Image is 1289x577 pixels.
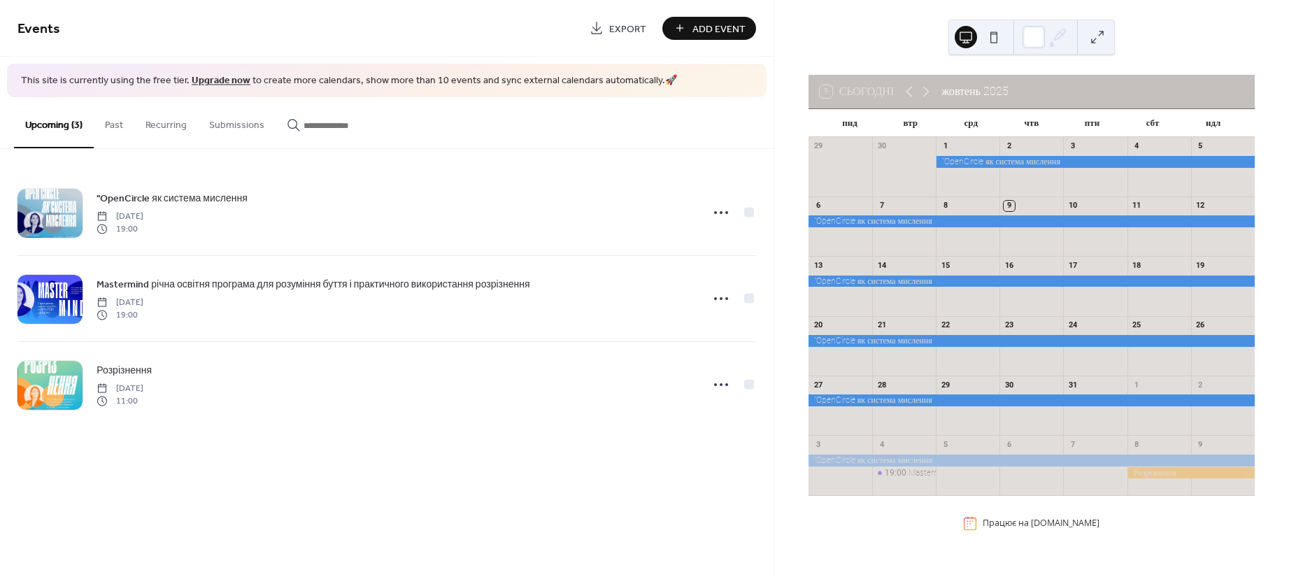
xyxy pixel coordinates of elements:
[1183,109,1244,137] div: ндл
[813,260,823,271] div: 13
[1195,320,1206,331] div: 26
[97,309,143,322] span: 19:00
[1004,380,1014,390] div: 30
[97,210,143,222] span: [DATE]
[97,223,143,236] span: 19:00
[1127,467,1255,479] div: Розрізнення
[1195,260,1206,271] div: 19
[876,141,887,152] div: 30
[1123,109,1183,137] div: сбт
[134,97,198,147] button: Recurring
[662,17,756,40] button: Add Event
[94,97,134,147] button: Past
[97,363,152,378] span: Розрізнення
[876,320,887,331] div: 21
[1004,141,1014,152] div: 2
[1004,260,1014,271] div: 16
[1067,201,1078,211] div: 10
[1031,518,1099,529] a: [DOMAIN_NAME]
[940,320,950,331] div: 22
[97,277,529,292] span: Mastermind річна освітня програма для розуміння буття і практичного використання розрізнення
[876,201,887,211] div: 7
[1067,320,1078,331] div: 24
[983,518,1099,529] div: Працює на
[813,439,823,450] div: 3
[813,380,823,390] div: 27
[1004,320,1014,331] div: 23
[1195,439,1206,450] div: 9
[809,215,1255,227] div: "OpenCircle як система мислення
[940,260,950,271] div: 15
[809,455,1255,466] div: "OpenCircle як система мислення
[940,380,950,390] div: 29
[876,260,887,271] div: 14
[809,335,1255,347] div: "OpenCircle як система мислення
[940,141,950,152] div: 1
[876,439,887,450] div: 4
[1067,141,1078,152] div: 3
[936,156,1255,168] div: "OpenCircle як система мислення
[813,320,823,331] div: 20
[692,22,746,36] span: Add Event
[941,109,1002,137] div: срд
[1132,380,1142,390] div: 1
[872,467,936,479] div: Mastermind річна освітня програма для розуміння буття і практичного використання розрізнення
[21,74,677,88] span: This site is currently using the free tier. to create more calendars, show more than 10 events an...
[192,71,250,90] a: Upgrade now
[820,109,881,137] div: пнд
[880,109,941,137] div: втр
[1132,260,1142,271] div: 18
[97,362,152,378] a: Розрізнення
[1004,201,1014,211] div: 9
[809,394,1255,406] div: "OpenCircle як система мислення
[1004,439,1014,450] div: 6
[876,380,887,390] div: 28
[1062,109,1123,137] div: птн
[1067,439,1078,450] div: 7
[97,276,529,292] a: Mastermind річна освітня програма для розуміння буття і практичного використання розрізнення
[1195,380,1206,390] div: 2
[97,190,247,206] a: "OpenCircle як система мислення
[809,276,1255,287] div: "OpenCircle як система мислення
[885,467,909,479] span: 19:00
[1195,201,1206,211] div: 12
[17,15,60,43] span: Events
[1132,439,1142,450] div: 8
[609,22,646,36] span: Export
[97,382,143,394] span: [DATE]
[1067,380,1078,390] div: 31
[97,191,247,206] span: "OpenCircle як система мислення
[1132,320,1142,331] div: 25
[1067,260,1078,271] div: 17
[813,141,823,152] div: 29
[1132,141,1142,152] div: 4
[97,296,143,308] span: [DATE]
[1002,109,1062,137] div: чтв
[14,97,94,148] button: Upcoming (3)
[940,439,950,450] div: 5
[1195,141,1206,152] div: 5
[940,201,950,211] div: 8
[198,97,276,147] button: Submissions
[1132,201,1142,211] div: 11
[579,17,657,40] a: Export
[97,395,143,408] span: 11:00
[909,467,1259,479] div: Mastermind річна освітня програма для розуміння буття і практичного використання розрізнення
[941,83,1009,100] div: жовтень 2025
[813,201,823,211] div: 6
